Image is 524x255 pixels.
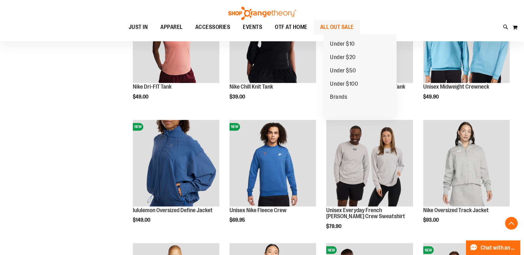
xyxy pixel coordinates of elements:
[160,20,183,34] span: APPAREL
[423,120,510,207] a: Nike Oversized Track Jacket
[423,217,440,223] span: $93.00
[133,120,219,207] a: lululemon Oversized Define JacketNEW
[230,120,316,207] a: Unisex Nike Fleece CrewNEW
[466,240,521,255] button: Chat with an Expert
[423,84,489,90] a: Unisex Midweight Crewneck
[275,20,307,34] span: OTF AT HOME
[226,117,319,239] div: product
[243,20,262,34] span: EVENTS
[505,217,518,230] button: Back To Top
[326,120,413,206] img: Unisex Everyday French Terry Crew Sweatshirt
[423,246,434,254] span: NEW
[481,245,516,251] span: Chat with an Expert
[227,7,297,20] img: Shop Orangetheory
[230,123,240,131] span: NEW
[230,94,246,100] span: $39.00
[129,20,148,34] span: JUST IN
[230,207,287,213] a: Unisex Nike Fleece Crew
[133,94,149,100] span: $49.00
[133,217,151,223] span: $149.00
[326,120,413,207] a: Unisex Everyday French Terry Crew Sweatshirt
[330,81,358,89] span: Under $100
[420,117,513,239] div: product
[330,67,356,75] span: Under $50
[330,54,356,62] span: Under $20
[423,207,489,213] a: Nike Oversized Track Jacket
[133,123,143,131] span: NEW
[230,217,246,223] span: $69.95
[195,20,230,34] span: ACCESSORIES
[133,84,171,90] a: Nike Dri-FIT Tank
[423,120,510,206] img: Nike Oversized Track Jacket
[330,41,355,49] span: Under $10
[326,224,342,229] span: $79.90
[323,117,416,246] div: product
[130,117,223,239] div: product
[326,207,405,220] a: Unisex Everyday French [PERSON_NAME] Crew Sweatshirt
[330,94,347,102] span: Brands
[326,246,337,254] span: NEW
[133,120,219,206] img: lululemon Oversized Define Jacket
[320,20,354,34] span: ALL OUT SALE
[230,84,273,90] a: Nike Chill Knit Tank
[423,94,440,100] span: $49.90
[230,120,316,206] img: Unisex Nike Fleece Crew
[133,207,213,213] a: lululemon Oversized Define Jacket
